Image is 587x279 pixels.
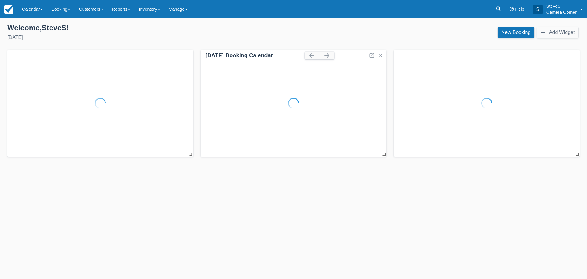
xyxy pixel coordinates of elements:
[510,7,514,11] i: Help
[533,5,543,14] div: S
[498,27,534,38] a: New Booking
[515,7,524,12] span: Help
[546,9,577,15] p: Camera Corner
[537,27,578,38] button: Add Widget
[7,34,289,41] div: [DATE]
[4,5,13,14] img: checkfront-main-nav-mini-logo.png
[546,3,577,9] p: SteveS
[7,23,289,32] div: Welcome , SteveS !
